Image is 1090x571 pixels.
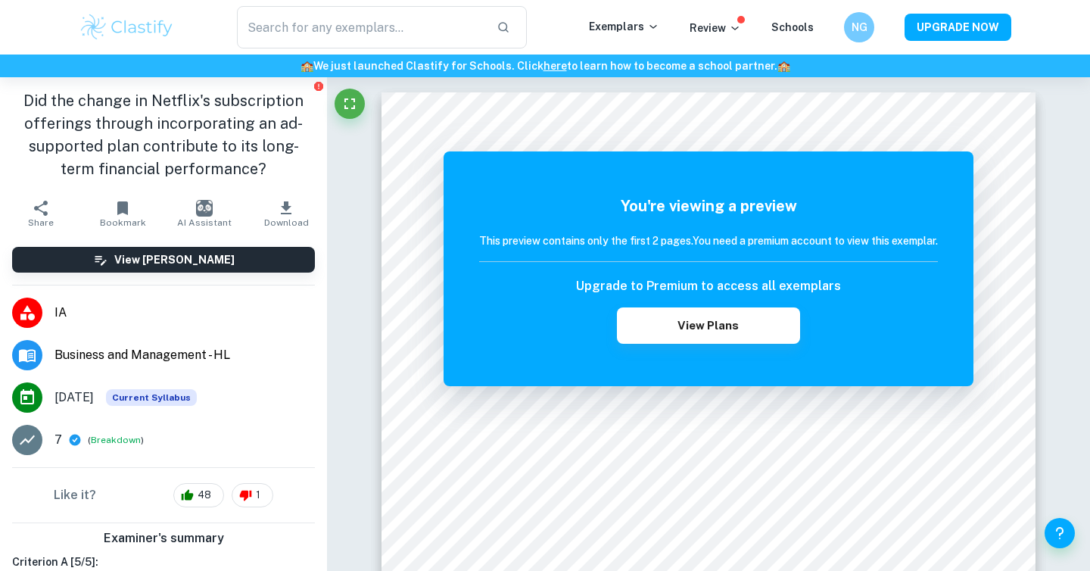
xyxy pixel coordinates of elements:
a: here [543,60,567,72]
h6: Upgrade to Premium to access all exemplars [576,277,841,295]
h6: Like it? [54,486,96,504]
button: Fullscreen [335,89,365,119]
p: 7 [54,431,62,449]
button: View [PERSON_NAME] [12,247,315,273]
span: Download [264,217,309,228]
button: Breakdown [91,433,141,447]
span: Share [28,217,54,228]
button: UPGRADE NOW [905,14,1011,41]
button: NG [844,12,874,42]
span: 🏫 [301,60,313,72]
h5: You're viewing a preview [479,195,938,217]
span: ( ) [88,433,144,448]
span: Current Syllabus [106,389,197,406]
h6: Examiner's summary [6,529,321,548]
h6: We just launched Clastify for Schools. Click to learn how to become a school partner. [3,58,1087,74]
a: Schools [771,21,814,33]
button: Bookmark [82,192,163,235]
img: Clastify logo [79,12,175,42]
h6: Criterion A [ 5 / 5 ]: [12,554,315,570]
span: Bookmark [100,217,146,228]
span: 🏫 [777,60,790,72]
h6: View [PERSON_NAME] [114,251,235,268]
h6: This preview contains only the first 2 pages. You need a premium account to view this exemplar. [479,232,938,249]
span: IA [54,304,315,322]
img: AI Assistant [196,200,213,217]
button: Download [245,192,327,235]
p: Review [690,20,741,36]
h1: Did the change in Netflix's subscription offerings through incorporating an ad-supported plan con... [12,89,315,180]
span: [DATE] [54,388,94,407]
span: Business and Management - HL [54,346,315,364]
button: View Plans [617,307,800,344]
h6: NG [851,19,868,36]
span: AI Assistant [177,217,232,228]
span: 1 [248,488,269,503]
p: Exemplars [589,18,659,35]
button: Report issue [313,80,324,92]
button: Help and Feedback [1045,518,1075,548]
input: Search for any exemplars... [237,6,484,48]
div: This exemplar is based on the current syllabus. Feel free to refer to it for inspiration/ideas wh... [106,389,197,406]
button: AI Assistant [163,192,245,235]
span: 48 [189,488,220,503]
